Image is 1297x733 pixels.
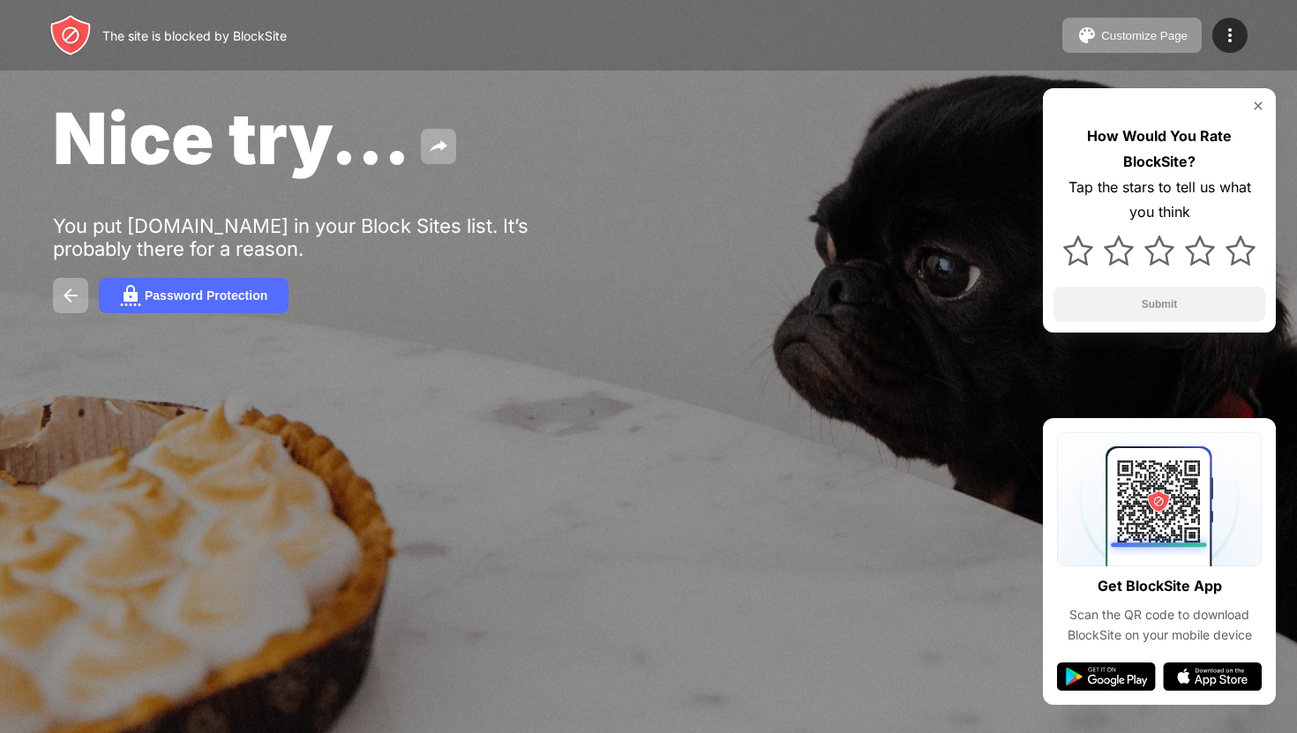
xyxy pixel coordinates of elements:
img: qrcode.svg [1057,432,1262,566]
img: password.svg [120,285,141,306]
div: Password Protection [145,288,267,303]
img: star.svg [1104,236,1134,266]
button: Submit [1053,287,1265,322]
button: Customize Page [1062,18,1202,53]
img: star.svg [1185,236,1215,266]
img: header-logo.svg [49,14,92,56]
div: You put [DOMAIN_NAME] in your Block Sites list. It’s probably there for a reason. [53,214,598,260]
div: Tap the stars to tell us what you think [1053,175,1265,226]
img: app-store.svg [1163,662,1262,691]
img: google-play.svg [1057,662,1156,691]
span: Nice try... [53,95,410,181]
img: star.svg [1144,236,1174,266]
div: Scan the QR code to download BlockSite on your mobile device [1057,605,1262,645]
div: Get BlockSite App [1098,573,1222,599]
div: Customize Page [1101,29,1188,42]
img: star.svg [1063,236,1093,266]
div: The site is blocked by BlockSite [102,28,287,43]
img: rate-us-close.svg [1251,99,1265,113]
img: pallet.svg [1076,25,1098,46]
img: back.svg [60,285,81,306]
img: share.svg [428,136,449,157]
button: Password Protection [99,278,289,313]
img: star.svg [1226,236,1256,266]
div: How Would You Rate BlockSite? [1053,123,1265,175]
img: menu-icon.svg [1219,25,1241,46]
